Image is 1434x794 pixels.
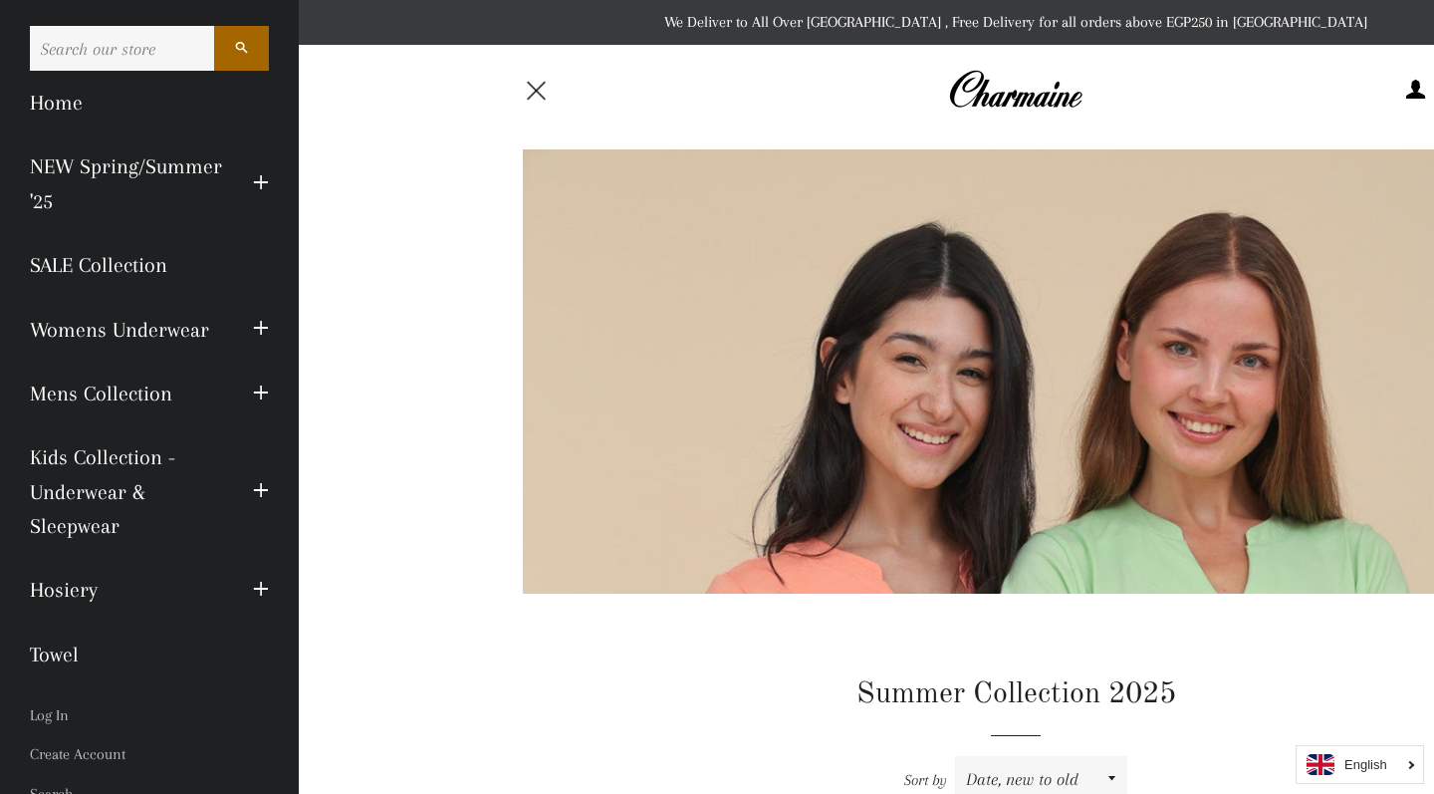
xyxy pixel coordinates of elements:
[948,68,1082,112] img: Charmaine Egypt
[1344,758,1387,771] i: English
[15,362,238,425] a: Mens Collection
[15,558,238,622] a: Hosiery
[15,735,284,774] a: Create Account
[15,233,284,297] a: SALE Collection
[15,71,284,134] a: Home
[1307,754,1413,775] a: English
[15,134,238,233] a: NEW Spring/Summer '25
[904,771,947,789] span: Sort by
[15,696,284,735] a: Log In
[15,623,284,686] a: Towel
[15,425,238,558] a: Kids Collection - Underwear & Sleepwear
[30,26,214,71] input: Search our store
[15,298,238,362] a: Womens Underwear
